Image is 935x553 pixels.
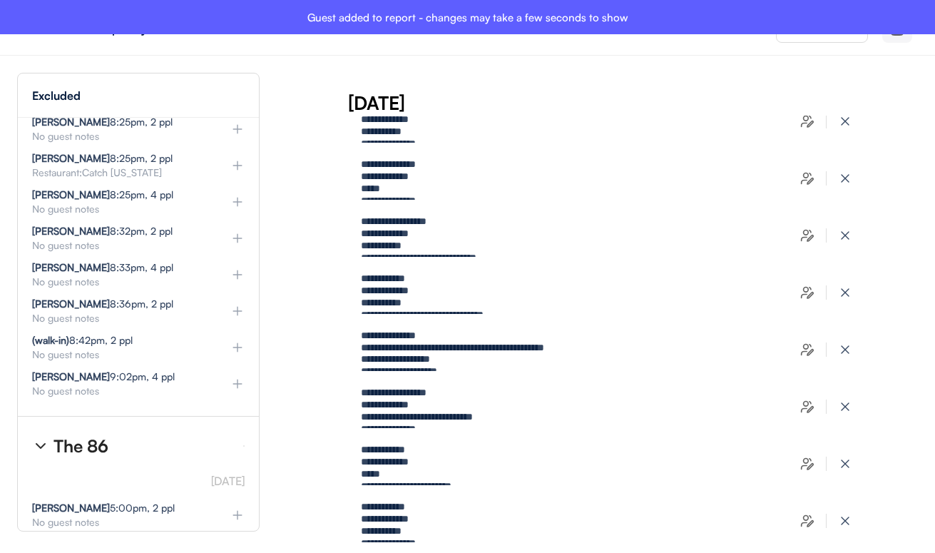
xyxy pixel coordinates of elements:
[230,268,245,282] img: plus%20%281%29.svg
[32,188,110,201] strong: [PERSON_NAME]
[32,204,208,214] div: No guest notes
[838,343,852,357] img: x-close%20%283%29.svg
[32,225,110,237] strong: [PERSON_NAME]
[32,372,175,382] div: 9:02pm, 4 ppl
[32,263,173,273] div: 8:33pm, 4 ppl
[230,231,245,245] img: plus%20%281%29.svg
[838,285,852,300] img: x-close%20%283%29.svg
[800,228,814,243] img: users-edit.svg
[32,298,110,310] strong: [PERSON_NAME]
[32,90,81,101] div: Excluded
[32,153,173,163] div: 8:25pm, 2 ppl
[800,457,814,471] img: users-edit.svg
[32,131,208,141] div: No guest notes
[32,334,69,346] strong: (walk-in)
[838,514,852,528] img: x-close%20%283%29.svg
[348,90,935,116] div: [DATE]
[230,158,245,173] img: plus%20%281%29.svg
[800,514,814,528] img: users-edit.svg
[32,226,173,236] div: 8:32pm, 2 ppl
[230,122,245,136] img: plus%20%281%29.svg
[32,117,173,127] div: 8:25pm, 2 ppl
[800,285,814,300] img: users-edit.svg
[838,114,852,128] img: x-close%20%283%29.svg
[32,190,173,200] div: 8:25pm, 4 ppl
[211,474,245,488] font: [DATE]
[53,437,108,455] div: The 86
[32,502,110,514] strong: [PERSON_NAME]
[800,171,814,186] img: users-edit.svg
[838,400,852,414] img: x-close%20%283%29.svg
[32,261,110,273] strong: [PERSON_NAME]
[32,437,49,455] img: chevron-right%20%281%29.svg
[230,508,245,522] img: plus%20%281%29.svg
[838,228,852,243] img: x-close%20%283%29.svg
[800,343,814,357] img: users-edit.svg
[32,277,208,287] div: No guest notes
[32,299,173,309] div: 8:36pm, 2 ppl
[230,304,245,318] img: plus%20%281%29.svg
[32,240,208,250] div: No guest notes
[230,377,245,391] img: plus%20%281%29.svg
[32,335,133,345] div: 8:42pm, 2 ppl
[32,503,175,513] div: 5:00pm, 2 ppl
[32,168,208,178] div: Restaurant:Catch [US_STATE]
[230,195,245,209] img: plus%20%281%29.svg
[32,152,110,164] strong: [PERSON_NAME]
[32,350,208,360] div: No guest notes
[838,171,852,186] img: x-close%20%283%29.svg
[838,457,852,471] img: x-close%20%283%29.svg
[230,340,245,355] img: plus%20%281%29.svg
[32,116,110,128] strong: [PERSON_NAME]
[32,517,208,527] div: No guest notes
[32,370,110,382] strong: [PERSON_NAME]
[800,114,814,128] img: users-edit.svg
[800,400,814,414] img: users-edit.svg
[32,386,208,396] div: No guest notes
[32,313,208,323] div: No guest notes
